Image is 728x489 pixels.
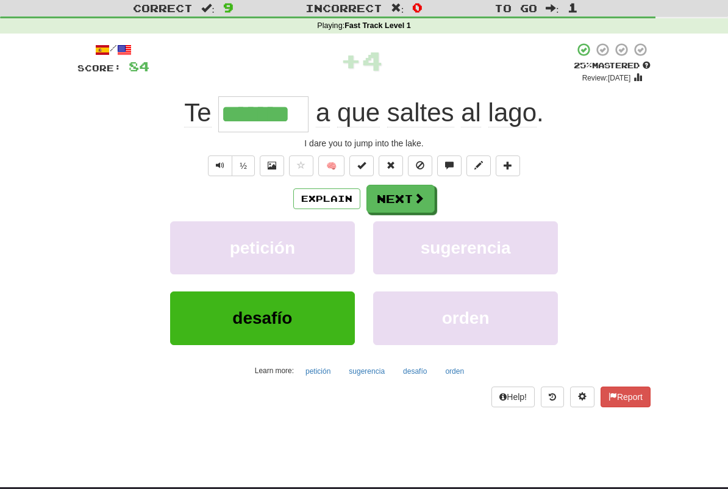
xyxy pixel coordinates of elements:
span: saltes [387,98,454,127]
span: sugerencia [421,238,511,257]
button: sugerencia [373,221,558,274]
small: Review: [DATE] [582,74,631,82]
button: Discuss sentence (alt+u) [437,155,462,176]
button: desafío [170,291,355,344]
span: : [546,3,559,13]
strong: Fast Track Level 1 [344,21,411,30]
button: desafío [396,362,434,380]
span: petición [230,238,295,257]
button: orden [438,362,471,380]
span: To go [494,2,537,14]
button: Show image (alt+x) [260,155,284,176]
span: lago [488,98,537,127]
button: Set this sentence to 100% Mastered (alt+m) [349,155,374,176]
button: 🧠 [318,155,344,176]
button: Help! [491,387,535,407]
button: petición [170,221,355,274]
button: Reset to 0% Mastered (alt+r) [379,155,403,176]
span: Correct [133,2,193,14]
button: Round history (alt+y) [541,387,564,407]
button: Explain [293,188,360,209]
small: Learn more: [255,366,294,375]
span: 25 % [574,60,592,70]
span: Score: [77,63,121,73]
span: : [201,3,215,13]
span: que [337,98,380,127]
button: ½ [232,155,255,176]
button: Play sentence audio (ctl+space) [208,155,232,176]
button: Edit sentence (alt+d) [466,155,491,176]
div: I dare you to jump into the lake. [77,137,651,149]
span: 4 [362,45,383,76]
button: Ignore sentence (alt+i) [408,155,432,176]
span: Incorrect [305,2,382,14]
button: Add to collection (alt+a) [496,155,520,176]
span: desafío [232,309,292,327]
span: : [391,3,404,13]
button: Next [366,185,435,213]
button: orden [373,291,558,344]
span: a [316,98,330,127]
span: . [309,98,543,127]
span: 84 [129,59,149,74]
div: Mastered [574,60,651,71]
div: Text-to-speech controls [205,155,255,176]
span: Te [184,98,211,127]
span: al [461,98,481,127]
button: Favorite sentence (alt+f) [289,155,313,176]
span: orden [442,309,490,327]
span: + [340,42,362,79]
button: sugerencia [342,362,391,380]
button: petición [299,362,337,380]
button: Report [601,387,651,407]
div: / [77,42,149,57]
